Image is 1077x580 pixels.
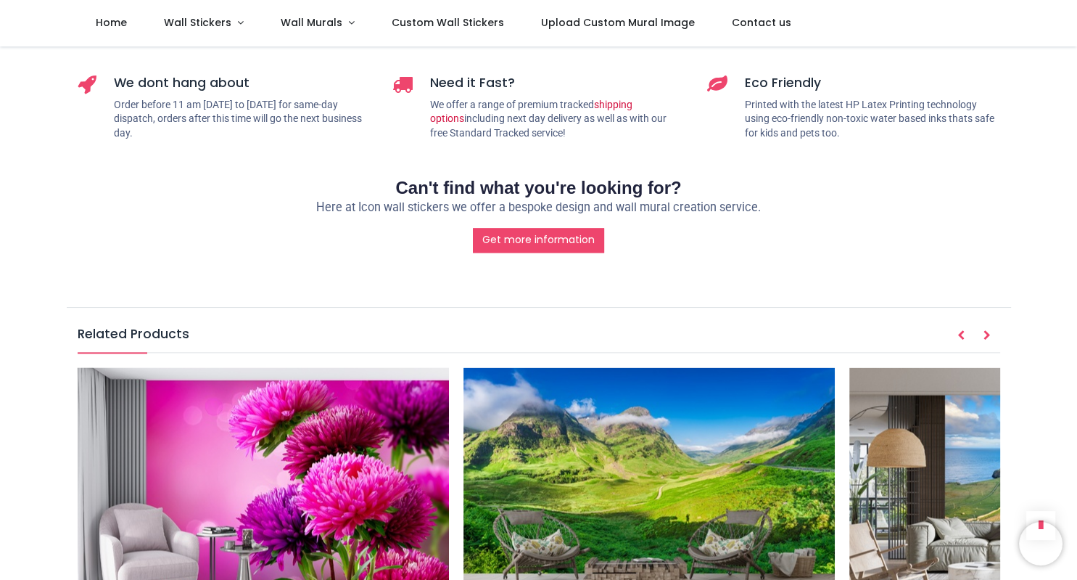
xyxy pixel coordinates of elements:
[430,74,685,92] h5: Need it Fast?
[114,98,371,141] p: Order before 11 am [DATE] to [DATE] for same-day dispatch, orders after this time will go the nex...
[78,176,1000,200] h2: Can't find what you're looking for?
[541,15,695,30] span: Upload Custom Mural Image
[948,324,974,348] button: Prev
[745,74,1000,92] h5: Eco Friendly
[1019,522,1062,565] iframe: Brevo live chat
[78,325,1000,353] h5: Related Products
[745,98,1000,141] p: Printed with the latest HP Latex Printing technology using eco-friendly non-toxic water based ink...
[392,15,504,30] span: Custom Wall Stickers
[114,74,371,92] h5: We dont hang about
[96,15,127,30] span: Home
[732,15,791,30] span: Contact us
[78,200,1000,216] p: Here at Icon wall stickers we offer a bespoke design and wall mural creation service.
[430,98,685,141] p: We offer a range of premium tracked including next day delivery as well as with our free Standard...
[164,15,231,30] span: Wall Stickers
[974,324,1000,348] button: Next
[473,228,604,253] a: Get more information
[281,15,342,30] span: Wall Murals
